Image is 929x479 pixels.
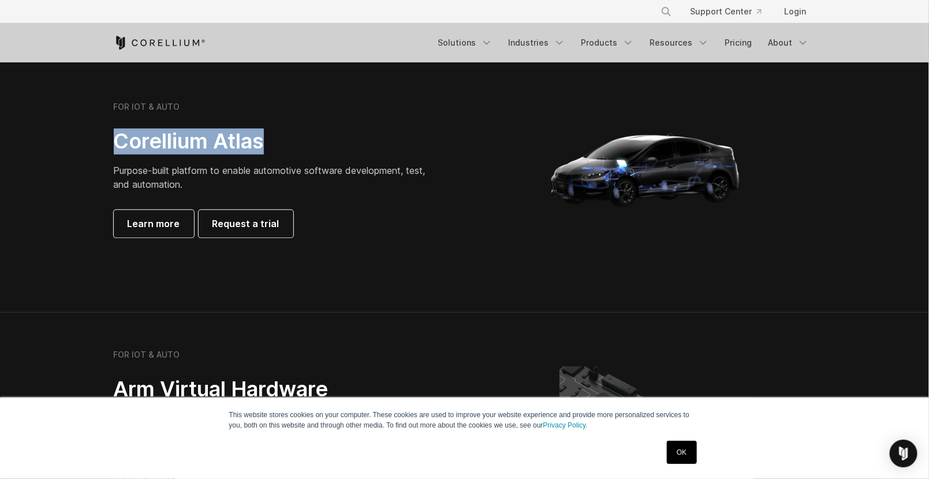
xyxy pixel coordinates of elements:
a: Pricing [718,32,759,53]
h6: FOR IOT & AUTO [114,102,180,112]
a: Login [775,1,816,22]
img: Corellium_Hero_Atlas_alt [531,54,762,285]
a: Solutions [431,32,499,53]
span: Learn more [128,217,180,231]
h2: Arm Virtual Hardware [114,376,437,402]
span: Request a trial [212,217,279,231]
a: OK [667,441,696,464]
a: Learn more [114,210,194,237]
p: This website stores cookies on your computer. These cookies are used to improve your website expe... [229,410,700,430]
button: Search [656,1,677,22]
div: Navigation Menu [647,1,816,22]
div: Navigation Menu [431,32,816,53]
a: Products [574,32,641,53]
a: Privacy Policy. [543,421,588,429]
a: Request a trial [199,210,293,237]
h2: Corellium Atlas [114,128,437,154]
a: Support Center [681,1,771,22]
a: Industries [502,32,572,53]
a: Resources [643,32,716,53]
a: About [762,32,816,53]
span: Purpose-built platform to enable automotive software development, test, and automation. [114,165,426,190]
a: Corellium Home [114,36,206,50]
h6: FOR IOT & AUTO [114,350,180,360]
div: Open Intercom Messenger [890,440,917,467]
